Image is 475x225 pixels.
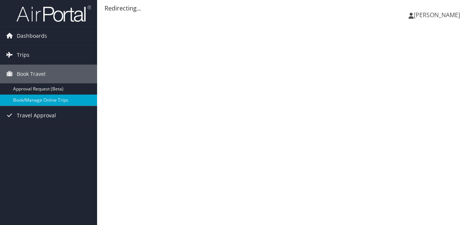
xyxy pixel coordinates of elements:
[409,4,468,26] a: [PERSON_NAME]
[17,106,56,125] span: Travel Approval
[16,5,91,22] img: airportal-logo.png
[17,46,30,64] span: Trips
[17,65,46,83] span: Book Travel
[17,27,47,45] span: Dashboards
[414,11,460,19] span: [PERSON_NAME]
[105,4,468,13] div: Redirecting...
